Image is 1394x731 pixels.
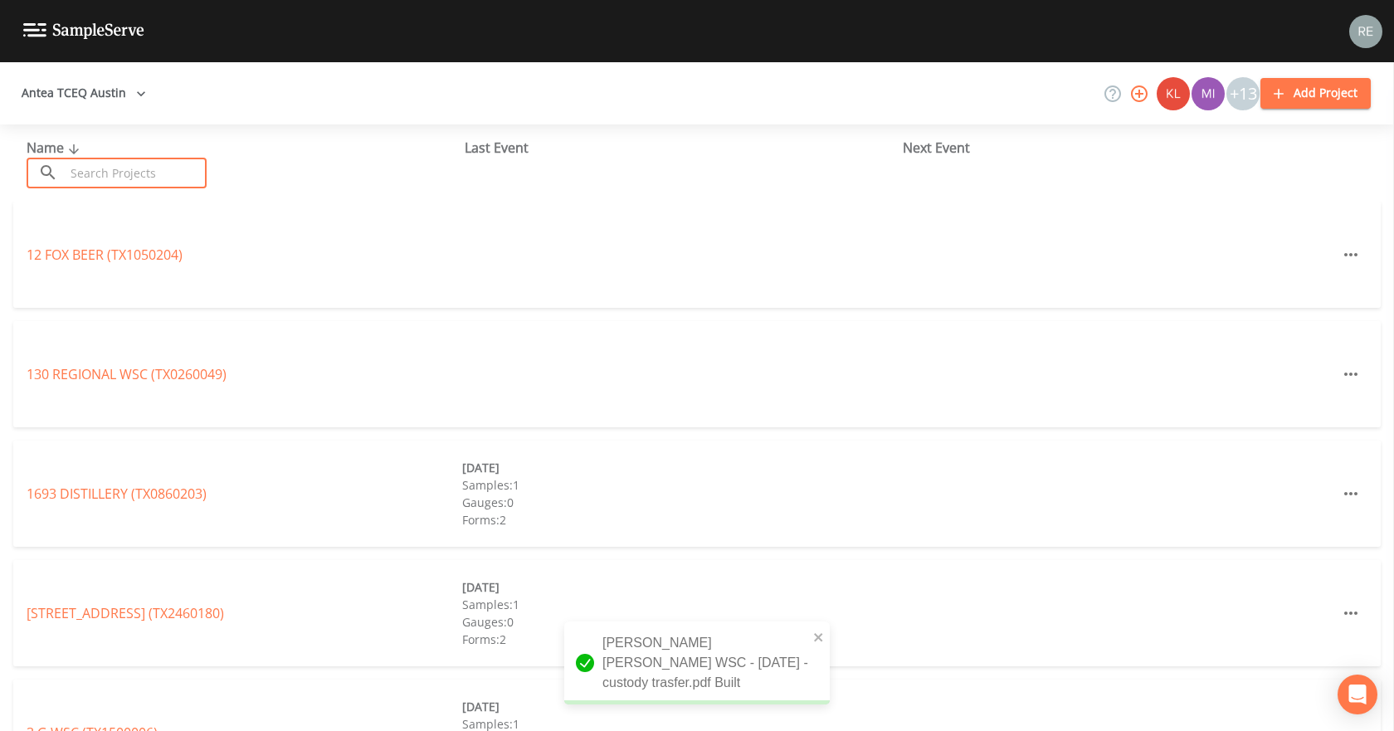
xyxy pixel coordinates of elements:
div: Gauges: 0 [462,494,898,511]
a: [STREET_ADDRESS] (TX2460180) [27,604,224,622]
div: +13 [1226,77,1260,110]
div: [DATE] [462,459,898,476]
div: Forms: 2 [462,631,898,648]
button: Add Project [1260,78,1371,109]
img: 9c4450d90d3b8045b2e5fa62e4f92659 [1157,77,1190,110]
div: Samples: 1 [462,596,898,613]
div: Miriaha Caddie [1191,77,1226,110]
input: Search Projects [65,158,207,188]
a: 12 FOX BEER (TX1050204) [27,246,183,264]
div: [PERSON_NAME] [PERSON_NAME] WSC - [DATE] - custody trasfer.pdf Built [564,621,830,704]
div: Open Intercom Messenger [1338,675,1377,714]
div: Kler Teran [1156,77,1191,110]
a: 1693 DISTILLERY (TX0860203) [27,485,207,503]
button: close [813,626,825,646]
button: Antea TCEQ Austin [15,78,153,109]
img: a1ea4ff7c53760f38bef77ef7c6649bf [1192,77,1225,110]
div: Samples: 1 [462,476,898,494]
img: logo [23,23,144,39]
div: Last Event [465,138,903,158]
div: Forms: 2 [462,511,898,529]
a: 130 REGIONAL WSC (TX0260049) [27,365,227,383]
div: [DATE] [462,578,898,596]
div: Next Event [903,138,1341,158]
span: Name [27,139,84,157]
div: Gauges: 0 [462,613,898,631]
img: e720f1e92442e99c2aab0e3b783e6548 [1349,15,1382,48]
div: [DATE] [462,698,898,715]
